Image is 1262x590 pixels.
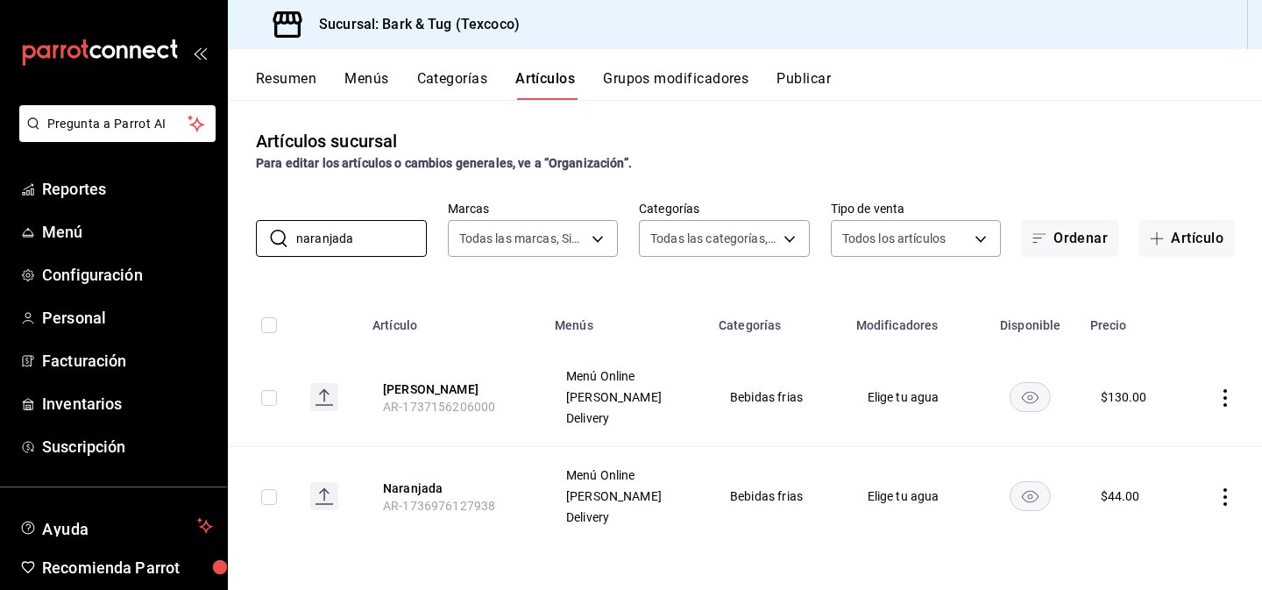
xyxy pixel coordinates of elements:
span: Suscripción [42,435,213,458]
strong: Para editar los artículos o cambios generales, ve a “Organización”. [256,156,632,170]
span: [PERSON_NAME] [566,490,686,502]
span: Todos los artículos [842,230,946,247]
div: $ 44.00 [1101,487,1140,505]
button: Categorías [417,70,488,100]
th: Categorías [708,292,845,348]
span: Inventarios [42,392,213,416]
button: Ordenar [1022,220,1118,257]
button: Menús [344,70,388,100]
span: Menú [42,220,213,244]
th: Precio [1080,292,1184,348]
div: navigation tabs [256,70,1262,100]
span: Configuración [42,263,213,287]
h3: Sucursal: Bark & Tug (Texcoco) [305,14,520,35]
button: edit-product-location [383,480,523,497]
button: open_drawer_menu [193,46,207,60]
span: Facturación [42,349,213,373]
span: Delivery [566,412,686,424]
span: Elige tu agua [868,490,960,502]
span: Reportes [42,177,213,201]
span: Ayuda [42,515,190,537]
label: Tipo de venta [831,203,1002,215]
a: Pregunta a Parrot AI [12,127,216,146]
button: Pregunta a Parrot AI [19,105,216,142]
button: availability-product [1010,382,1051,412]
label: Marcas [448,203,619,215]
th: Artículo [362,292,544,348]
button: Artículos [515,70,575,100]
button: edit-product-location [383,380,523,398]
input: Buscar artículo [296,221,427,256]
span: Todas las marcas, Sin marca [459,230,586,247]
span: Personal [42,306,213,330]
th: Disponible [982,292,1080,348]
button: availability-product [1010,481,1051,511]
div: $ 130.00 [1101,388,1147,406]
span: Pregunta a Parrot AI [47,115,188,133]
button: Resumen [256,70,316,100]
span: Bebidas frias [730,391,823,403]
button: actions [1216,488,1234,506]
span: Menú Online [566,469,686,481]
button: Publicar [776,70,831,100]
span: Recomienda Parrot [42,556,213,579]
label: Categorías [639,203,810,215]
span: [PERSON_NAME] [566,391,686,403]
span: Elige tu agua [868,391,960,403]
div: Artículos sucursal [256,128,397,154]
span: AR-1737156206000 [383,400,495,414]
span: AR-1736976127938 [383,499,495,513]
span: Menú Online [566,370,686,382]
th: Menús [544,292,708,348]
button: Grupos modificadores [603,70,748,100]
span: Todas las categorías, Sin categoría [650,230,777,247]
th: Modificadores [846,292,982,348]
span: Delivery [566,511,686,523]
button: Artículo [1139,220,1234,257]
span: Bebidas frias [730,490,823,502]
button: actions [1216,389,1234,407]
